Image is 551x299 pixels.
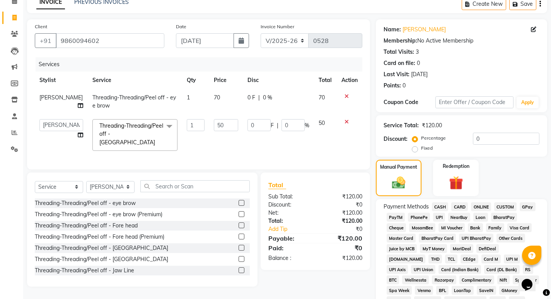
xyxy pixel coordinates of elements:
[402,275,429,284] span: Wellnessta
[435,96,513,108] input: Enter Offer / Coupon Code
[258,94,260,102] span: |
[263,94,272,102] span: 0 %
[387,223,406,232] span: Cheque
[452,286,474,295] span: LoanTap
[491,213,517,222] span: BharatPay
[411,265,435,274] span: UPI Union
[277,121,278,130] span: |
[155,139,159,146] a: x
[315,209,368,217] div: ₹120.00
[35,267,134,275] div: Threading-Threading/Peel off - Jaw Line
[35,33,56,48] button: +91
[243,72,314,89] th: Disc
[411,70,428,79] div: [DATE]
[416,48,419,56] div: 3
[99,122,163,146] span: Threading-Threading/Peel off - [GEOGRAPHIC_DATA]
[35,199,136,207] div: Threading-Threading/Peel off - eye brow
[517,97,539,108] button: Apply
[450,244,473,253] span: MariDeal
[473,213,488,222] span: Loan
[36,57,368,72] div: Services
[486,223,504,232] span: Family
[451,202,468,211] span: CARD
[337,72,362,89] th: Action
[497,275,510,284] span: Nift
[477,286,496,295] span: SaveIN
[247,94,255,102] span: 0 F
[384,82,401,90] div: Points:
[263,217,315,225] div: Total:
[271,121,274,130] span: F
[263,243,315,253] div: Paid:
[263,254,315,262] div: Balance :
[387,244,417,253] span: Juice by MCB
[35,72,88,89] th: Stylist
[387,286,412,295] span: Spa Week
[182,72,209,89] th: Qty
[305,121,309,130] span: %
[459,234,493,243] span: UPI BharatPay
[209,72,243,89] th: Price
[388,175,409,191] img: _cash.svg
[523,265,533,274] span: RS
[35,233,164,241] div: Threading-Threading/Peel off - Fore head (Premium)
[520,202,536,211] span: GPay
[263,209,315,217] div: Net:
[445,174,467,192] img: _gift.svg
[56,33,164,48] input: Search by Name/Mobile/Email/Code
[384,70,409,79] div: Last Visit:
[384,59,415,67] div: Card on file:
[92,94,176,109] span: Threading-Threading/Peel off - eye brow
[499,286,520,295] span: GMoney
[315,193,368,201] div: ₹120.00
[263,225,324,233] a: Add Tip
[513,275,539,284] span: Spa Finder
[263,201,315,209] div: Discount:
[324,225,368,233] div: ₹0
[315,243,368,253] div: ₹0
[432,202,449,211] span: CASH
[387,255,426,263] span: [DOMAIN_NAME]
[315,234,368,243] div: ₹120.00
[315,217,368,225] div: ₹120.00
[445,255,457,263] span: TCL
[403,26,446,34] a: [PERSON_NAME]
[384,203,429,211] span: Payment Methods
[315,254,368,262] div: ₹120.00
[315,201,368,209] div: ₹0
[214,94,220,101] span: 70
[422,121,442,130] div: ₹120.00
[409,223,435,232] span: MosamBee
[417,59,420,67] div: 0
[494,202,517,211] span: CUSTOM
[384,48,414,56] div: Total Visits:
[428,255,442,263] span: THD
[484,265,520,274] span: Card (DL Bank)
[443,163,469,170] label: Redemption
[384,37,417,45] div: Membership:
[471,202,491,211] span: ONLINE
[519,268,543,291] iframe: chat widget
[408,213,430,222] span: PhonePe
[421,135,446,142] label: Percentage
[438,223,465,232] span: MI Voucher
[436,286,449,295] span: BFL
[496,234,525,243] span: Other Cards
[420,244,447,253] span: MyT Money
[384,121,419,130] div: Service Total:
[384,37,539,45] div: No Active Membership
[380,164,417,171] label: Manual Payment
[314,72,337,89] th: Total
[419,234,456,243] span: BharatPay Card
[438,265,481,274] span: Card (Indian Bank)
[468,223,483,232] span: Bank
[384,26,401,34] div: Name:
[459,275,494,284] span: Complimentary
[187,94,190,101] span: 1
[421,145,433,152] label: Fixed
[387,275,399,284] span: BTC
[433,213,445,222] span: UPI
[319,120,325,126] span: 50
[263,193,315,201] div: Sub Total:
[415,286,433,295] span: Venmo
